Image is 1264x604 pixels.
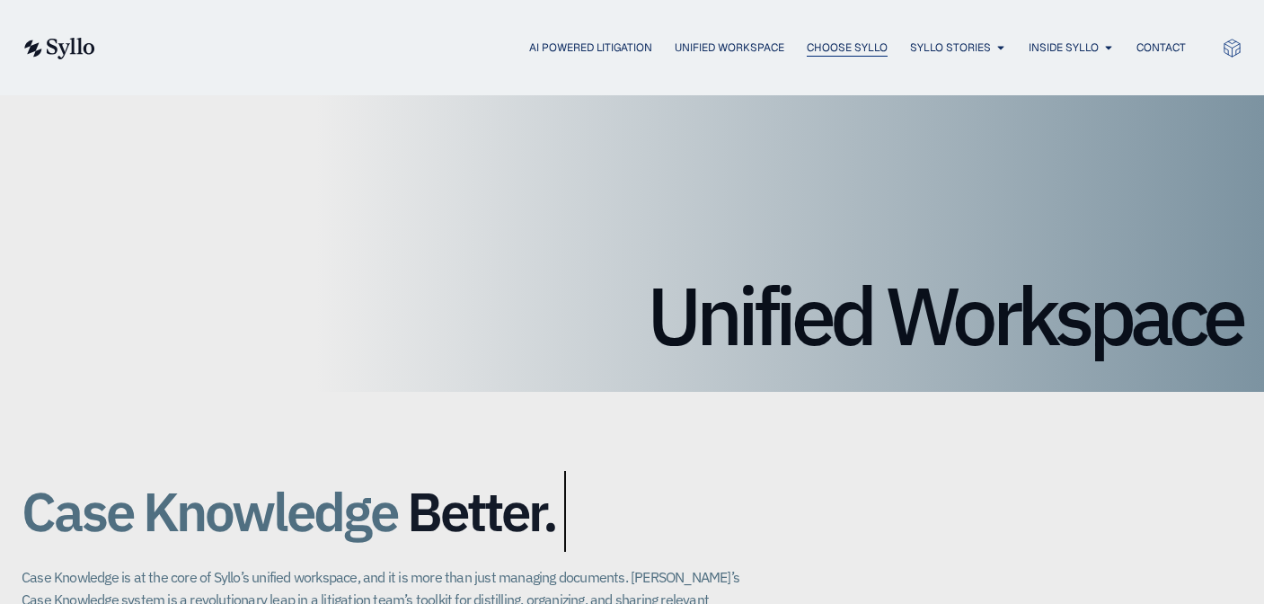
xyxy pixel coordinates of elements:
[407,482,556,541] span: Better.
[22,471,397,552] span: Case Knowledge
[131,40,1186,57] div: Menu Toggle
[675,40,784,56] a: Unified Workspace
[1136,40,1186,56] a: Contact
[1029,40,1099,56] a: Inside Syllo
[131,40,1186,57] nav: Menu
[910,40,991,56] a: Syllo Stories
[22,38,95,59] img: syllo
[22,275,1242,356] h1: Unified Workspace
[807,40,888,56] a: Choose Syllo
[529,40,652,56] a: AI Powered Litigation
